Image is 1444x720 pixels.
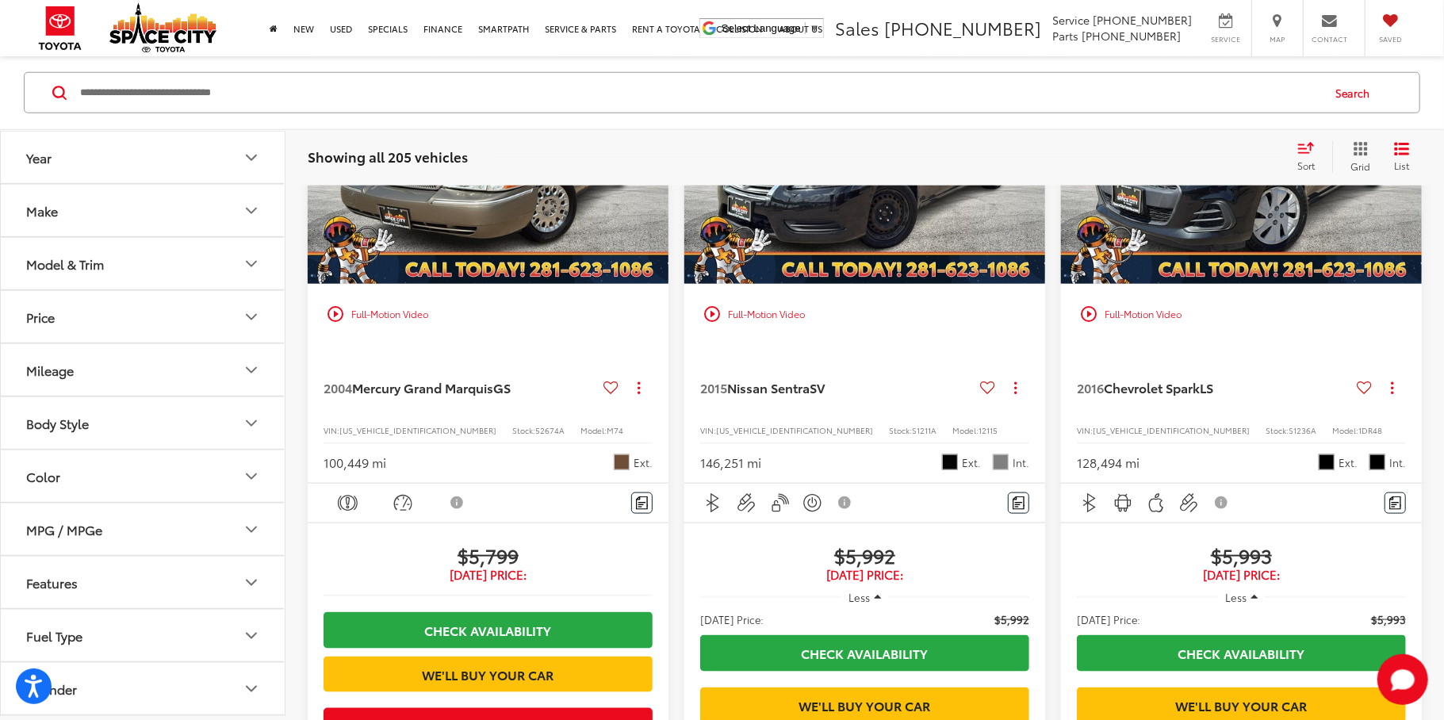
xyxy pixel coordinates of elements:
div: Cylinder [26,681,77,696]
span: Service [1208,34,1243,44]
button: Toggle Chat Window [1377,654,1428,705]
span: S1236A [1289,424,1316,436]
div: Features [242,573,261,592]
span: dropdown dots [638,381,640,394]
button: Body StyleBody Style [1,397,286,449]
img: Comments [1389,496,1402,510]
span: Super Black [942,454,958,470]
span: $5,992 [700,543,1029,567]
img: Android Auto [1113,493,1133,513]
span: Brown [614,454,630,470]
span: Mercury Grand Marquis [352,378,493,396]
button: Actions [625,373,653,401]
span: Grid [1350,159,1370,173]
button: Less [841,583,889,611]
span: S1211A [912,424,936,436]
span: Gray [993,454,1009,470]
span: Stock: [1266,424,1289,436]
span: Int. [1013,455,1029,470]
img: Bluetooth® [703,493,723,513]
a: Check Availability [1077,635,1406,671]
span: M74 [607,424,623,436]
span: Less [849,590,871,604]
a: Check Availability [700,635,1029,671]
img: Comments [1013,496,1025,510]
svg: Start Chat [1377,654,1428,705]
span: Service [1052,12,1090,28]
div: Fuel Type [26,628,82,643]
a: Check Availability [324,612,653,648]
span: 2015 [700,378,727,396]
span: $5,993 [1371,611,1406,627]
button: MileageMileage [1,344,286,396]
img: Keyless Entry [770,493,790,513]
span: [DATE] Price: [700,567,1029,583]
div: MPG / MPGe [242,520,261,539]
div: Make [242,201,261,220]
span: Ext. [634,455,653,470]
button: PricePrice [1,291,286,343]
div: Price [26,309,55,324]
span: [US_VEHICLE_IDENTIFICATION_NUMBER] [1093,424,1250,436]
div: Year [26,150,52,165]
span: GS [493,378,511,396]
span: [DATE] Price: [1077,567,1406,583]
img: Emergency Brake Assist [338,493,358,513]
span: LS [1200,378,1213,396]
button: Fuel TypeFuel Type [1,610,286,661]
img: Cruise Control [393,493,413,513]
span: Nissan Sentra [727,378,810,396]
span: Black Granite Metallic [1319,454,1335,470]
button: CylinderCylinder [1,663,286,714]
button: YearYear [1,132,286,183]
div: Make [26,203,58,218]
span: Int. [1389,455,1406,470]
div: Body Style [26,416,89,431]
span: dropdown dots [1014,381,1017,394]
span: 2004 [324,378,352,396]
span: [PHONE_NUMBER] [884,15,1041,40]
span: Ext. [1339,455,1358,470]
span: [DATE] Price: [1077,611,1140,627]
a: 2015Nissan SentraSV [700,379,974,396]
button: Select sort value [1289,141,1332,173]
button: List View [1382,141,1422,173]
button: FeaturesFeatures [1,557,286,608]
span: 1DR48 [1358,424,1382,436]
img: Keyless Ignition System [802,493,822,513]
a: We'll Buy Your Car [324,657,653,692]
span: List [1394,159,1410,172]
span: Parts [1052,28,1078,44]
span: [DATE] Price: [324,567,653,583]
img: Comments [636,496,649,510]
span: $5,799 [324,543,653,567]
span: Showing all 205 vehicles [308,147,468,166]
button: Comments [1008,492,1029,514]
div: 100,449 mi [324,454,386,472]
span: [US_VEHICLE_IDENTIFICATION_NUMBER] [716,424,873,436]
div: Model & Trim [242,255,261,274]
a: 2016Chevrolet SparkLS [1077,379,1350,396]
span: Sort [1297,159,1315,172]
span: Less [1226,590,1247,604]
span: [PHONE_NUMBER] [1093,12,1192,28]
input: Search by Make, Model, or Keyword [79,74,1320,112]
div: Mileage [242,361,261,380]
span: Stock: [512,424,535,436]
span: Model: [1332,424,1358,436]
button: View Disclaimer [434,486,482,519]
button: Model & TrimModel & Trim [1,238,286,289]
button: Comments [631,492,653,514]
span: 52674A [535,424,565,436]
img: Bluetooth® [1080,493,1100,513]
div: Model & Trim [26,256,104,271]
span: [PHONE_NUMBER] [1082,28,1181,44]
button: Grid View [1332,141,1382,173]
span: Chevrolet Spark [1104,378,1200,396]
button: Comments [1385,492,1406,514]
span: Stock: [889,424,912,436]
img: Space City Toyota [109,3,216,52]
div: Price [242,308,261,327]
button: Actions [1002,373,1029,401]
